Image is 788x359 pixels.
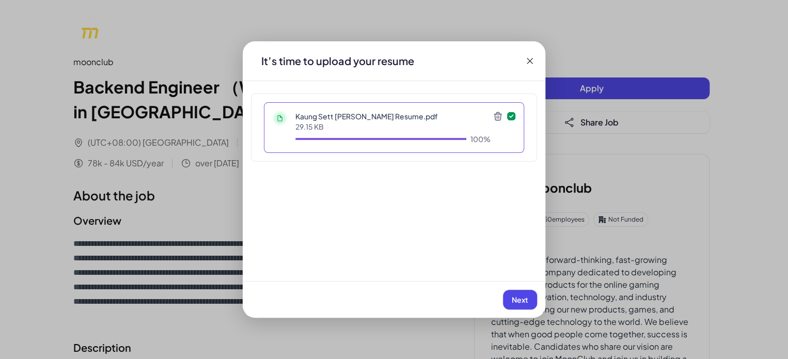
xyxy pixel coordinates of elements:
[295,111,491,121] p: Kaung Sett [PERSON_NAME] Resume.pdf
[503,290,537,309] button: Next
[470,134,491,144] div: 100%
[512,295,528,304] span: Next
[295,121,491,132] p: 29.15 KB
[253,54,422,68] div: It’s time to upload your resume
